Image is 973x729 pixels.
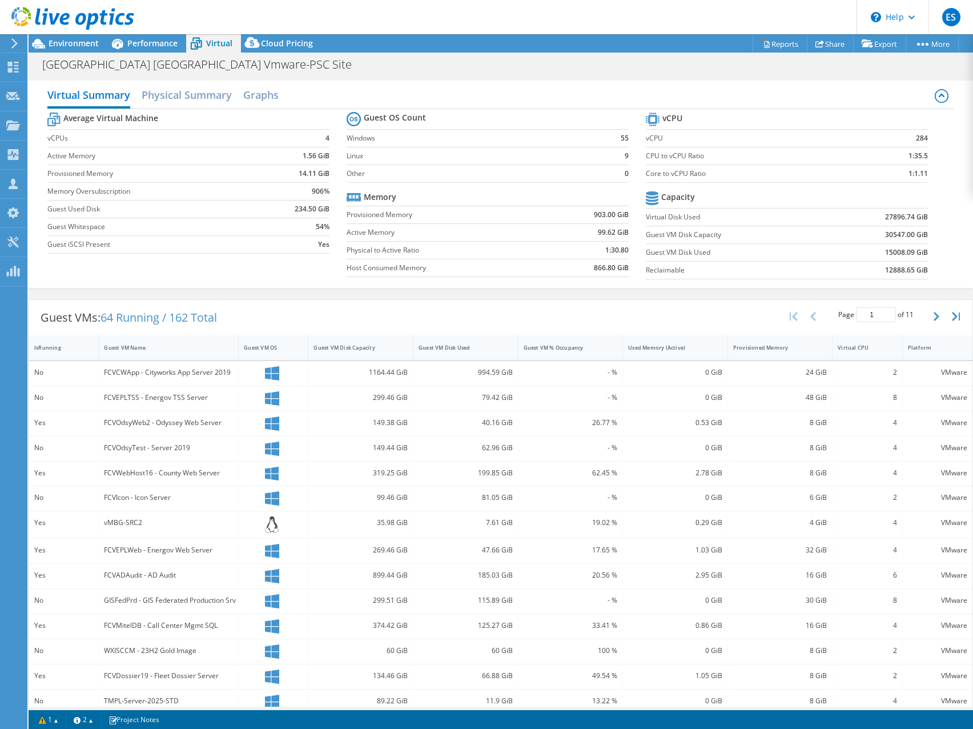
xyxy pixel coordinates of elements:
[628,544,722,556] div: 1.03 GiB
[838,670,896,682] div: 2
[662,113,682,124] b: vCPU
[303,150,329,162] b: 1.56 GiB
[838,695,896,707] div: 4
[325,133,329,144] b: 4
[104,516,233,529] div: vMBG-SRC2
[419,344,499,351] div: Guest VM Disk Used
[34,695,93,707] div: No
[47,133,262,144] label: vCPUs
[419,416,513,429] div: 40.16 GiB
[347,168,603,179] label: Other
[628,619,722,632] div: 0.86 GiB
[313,644,408,657] div: 60 GiB
[733,644,827,657] div: 8 GiB
[598,227,629,238] b: 99.62 GiB
[419,442,513,454] div: 62.96 GiB
[628,344,709,351] div: Used Memory (Active)
[628,644,722,657] div: 0 GiB
[104,619,233,632] div: FCVMitelDB - Call Center Mgmt SQL
[838,344,883,351] div: Virtual CPU
[628,366,722,379] div: 0 GiB
[313,695,408,707] div: 89.22 GiB
[838,644,896,657] div: 2
[313,344,394,351] div: Guest VM Disk Capacity
[419,644,513,657] div: 60 GiB
[838,366,896,379] div: 2
[104,467,233,479] div: FCVWebHost16 - County Web Server
[908,391,967,404] div: VMware
[733,344,814,351] div: Provisioned Memory
[753,35,807,53] a: Reports
[47,168,262,179] label: Provisioned Memory
[628,569,722,582] div: 2.95 GiB
[347,227,546,238] label: Active Memory
[646,133,863,144] label: vCPU
[316,221,329,233] b: 54%
[838,442,896,454] div: 4
[733,366,827,379] div: 24 GiB
[34,516,93,529] div: Yes
[838,416,896,429] div: 4
[885,265,928,276] b: 12888.65 GiB
[908,168,928,179] b: 1:1.11
[733,516,827,529] div: 4 GiB
[104,442,233,454] div: FCVOdsyTest - Server 2019
[419,391,513,404] div: 79.42 GiB
[605,245,629,256] b: 1:30.80
[47,83,130,109] h2: Virtual Summary
[838,569,896,582] div: 6
[524,442,618,454] div: - %
[364,112,426,123] b: Guest OS Count
[313,619,408,632] div: 374.42 GiB
[733,467,827,479] div: 8 GiB
[524,516,618,529] div: 19.02 %
[34,467,93,479] div: Yes
[733,695,827,707] div: 8 GiB
[524,644,618,657] div: 100 %
[625,168,629,179] b: 0
[419,695,513,707] div: 11.9 GiB
[524,467,618,479] div: 62.45 %
[524,670,618,682] div: 49.54 %
[47,186,262,197] label: Memory Oversubscription
[104,544,233,556] div: FCVEPLWeb - Energov Web Server
[646,150,863,162] label: CPU to vCPU Ratio
[313,670,408,682] div: 134.46 GiB
[908,416,967,429] div: VMware
[419,516,513,529] div: 7.61 GiB
[313,366,408,379] div: 1164.44 GiB
[419,544,513,556] div: 47.66 GiB
[908,619,967,632] div: VMware
[312,186,329,197] b: 906%
[31,712,66,727] a: 1
[364,191,396,203] b: Memory
[37,58,369,71] h1: [GEOGRAPHIC_DATA] [GEOGRAPHIC_DATA] Vmware-PSC Site
[628,594,722,607] div: 0 GiB
[34,619,93,632] div: Yes
[628,491,722,504] div: 0 GiB
[942,8,960,26] span: ES
[908,366,967,379] div: VMware
[733,594,827,607] div: 30 GiB
[661,191,695,203] b: Capacity
[34,569,93,582] div: Yes
[733,619,827,632] div: 16 GiB
[34,670,93,682] div: Yes
[104,391,233,404] div: FCVEPLTSS - Energov TSS Server
[419,670,513,682] div: 66.88 GiB
[34,594,93,607] div: No
[100,310,217,325] span: 64 Running / 162 Total
[347,245,546,256] label: Physical to Active Ratio
[906,35,959,53] a: More
[347,209,546,221] label: Provisioned Memory
[34,366,93,379] div: No
[908,644,967,657] div: VMware
[908,516,967,529] div: VMware
[733,442,827,454] div: 8 GiB
[524,391,618,404] div: - %
[313,442,408,454] div: 149.44 GiB
[524,569,618,582] div: 20.56 %
[733,491,827,504] div: 6 GiB
[104,416,233,429] div: FCVOdsyWeb2 - Odyssey Web Server
[419,491,513,504] div: 81.05 GiB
